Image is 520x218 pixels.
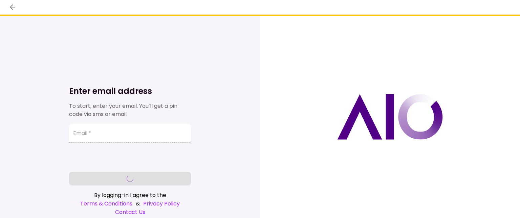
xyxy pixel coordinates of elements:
[69,208,191,216] a: Contact Us
[337,94,443,140] img: AIO logo
[80,199,132,208] a: Terms & Conditions
[69,199,191,208] div: &
[7,1,18,13] button: back
[143,199,180,208] a: Privacy Policy
[69,191,191,199] div: By logging-in I agree to the
[69,86,191,97] h1: Enter email address
[69,102,191,118] div: To start, enter your email. You’ll get a pin code via sms or email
